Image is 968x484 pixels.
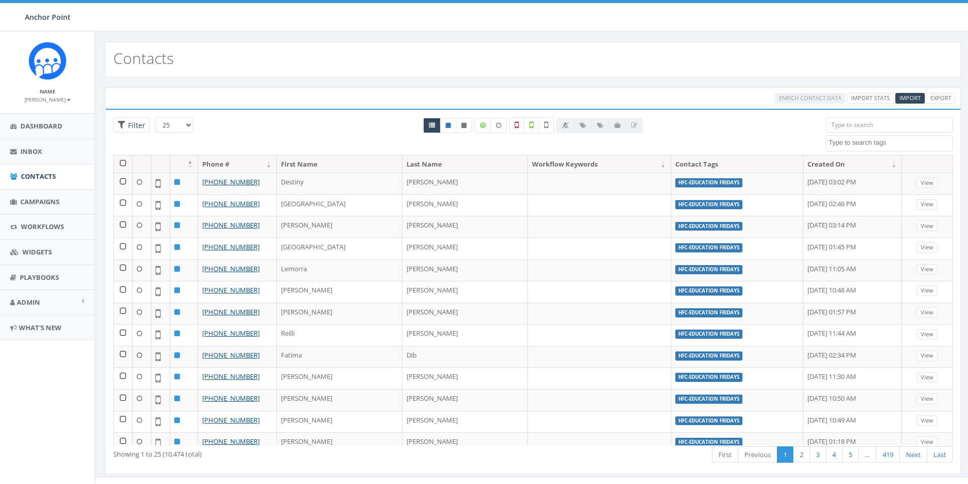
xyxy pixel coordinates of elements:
th: Created On: activate to sort column ascending [803,155,902,173]
a: [PHONE_NUMBER] [202,372,260,381]
span: Inbox [20,147,42,156]
td: [DATE] 01:18 PM [803,432,902,454]
span: Admin [17,298,40,307]
a: View [917,264,938,275]
textarea: Search [829,138,952,147]
td: [PERSON_NAME] [402,238,528,260]
a: 2 [793,446,810,463]
td: [PERSON_NAME] [402,389,528,411]
a: [PHONE_NUMBER] [202,264,260,273]
label: Data not Enriched [490,118,507,133]
label: HFC-Education Fridays [675,286,742,296]
td: [PERSON_NAME] [402,195,528,216]
td: [PERSON_NAME] [402,411,528,433]
a: View [917,199,938,210]
span: What's New [19,323,61,332]
label: HFC-Education Fridays [675,373,742,382]
a: Opted Out [456,118,472,133]
td: [PERSON_NAME] [402,216,528,238]
span: Contacts [21,172,56,181]
th: Workflow Keywords: activate to sort column ascending [528,155,671,173]
td: [DATE] 10:48 AM [803,281,902,303]
a: [PHONE_NUMBER] [202,350,260,360]
a: View [917,221,938,232]
small: Name [40,88,55,95]
a: View [917,437,938,447]
a: Active [440,118,456,133]
span: Workflows [21,222,64,231]
a: 4 [826,446,842,463]
a: … [858,446,877,463]
a: View [917,329,938,340]
a: [PHONE_NUMBER] [202,177,260,186]
td: [DATE] 02:34 PM [803,346,902,368]
label: Not Validated [539,117,554,134]
a: View [917,242,938,253]
a: First [712,446,738,463]
td: [PERSON_NAME] [277,216,402,238]
label: HFC-Education Fridays [675,243,742,252]
div: Showing 1 to 25 (10,474 total) [113,445,454,459]
label: HFC-Education Fridays [675,178,742,187]
a: [PHONE_NUMBER] [202,220,260,230]
a: Export [926,93,955,104]
th: First Name [277,155,402,173]
td: Lemorra [277,260,402,281]
a: 5 [842,446,859,463]
label: HFC-Education Fridays [675,308,742,317]
a: Previous [738,446,777,463]
a: [PHONE_NUMBER] [202,415,260,425]
span: Campaigns [20,197,59,206]
td: [PERSON_NAME] [277,432,402,454]
a: [PHONE_NUMBER] [202,329,260,338]
a: 3 [809,446,826,463]
td: [DATE] 03:02 PM [803,173,902,195]
label: HFC-Education Fridays [675,222,742,231]
label: Not a Mobile [509,117,524,134]
span: Widgets [22,247,52,256]
a: [PHONE_NUMBER] [202,394,260,403]
a: Import [895,93,925,104]
a: Import Stats [847,93,894,104]
a: [PERSON_NAME] [24,94,71,104]
span: Advance Filter [113,117,150,133]
th: Last Name [402,155,528,173]
td: [PERSON_NAME] [402,173,528,195]
span: Playbooks [20,273,59,282]
a: All contacts [423,118,441,133]
td: [PERSON_NAME] [277,367,402,389]
td: [PERSON_NAME] [402,281,528,303]
span: Import [899,94,921,102]
span: CSV files only [899,94,921,102]
a: View [917,285,938,296]
td: [PERSON_NAME] [402,367,528,389]
td: [PERSON_NAME] [277,281,402,303]
a: View [917,307,938,318]
a: 1 [777,446,794,463]
a: [PHONE_NUMBER] [202,307,260,316]
td: [DATE] 01:57 PM [803,303,902,325]
label: HFC-Education Fridays [675,416,742,426]
label: HFC-Education Fridays [675,438,742,447]
label: HFC-Education Fridays [675,330,742,339]
td: Destiny [277,173,402,195]
i: This phone number is subscribed and will receive texts. [446,122,451,128]
span: Anchor Point [25,12,71,22]
a: [PHONE_NUMBER] [202,199,260,208]
a: 419 [876,446,900,463]
td: [PERSON_NAME] [402,324,528,346]
td: [DATE] 02:46 PM [803,195,902,216]
td: [PERSON_NAME] [402,260,528,281]
td: [PERSON_NAME] [277,303,402,325]
td: [DATE] 03:14 PM [803,216,902,238]
label: Validated [524,117,539,134]
td: Fatima [277,346,402,368]
a: [PHONE_NUMBER] [202,285,260,295]
td: Reilli [277,324,402,346]
td: [DATE] 01:45 PM [803,238,902,260]
td: [DATE] 10:49 AM [803,411,902,433]
input: Type to search [826,117,953,133]
a: [PHONE_NUMBER] [202,242,260,251]
span: Filter [126,120,145,130]
td: [GEOGRAPHIC_DATA] [277,195,402,216]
